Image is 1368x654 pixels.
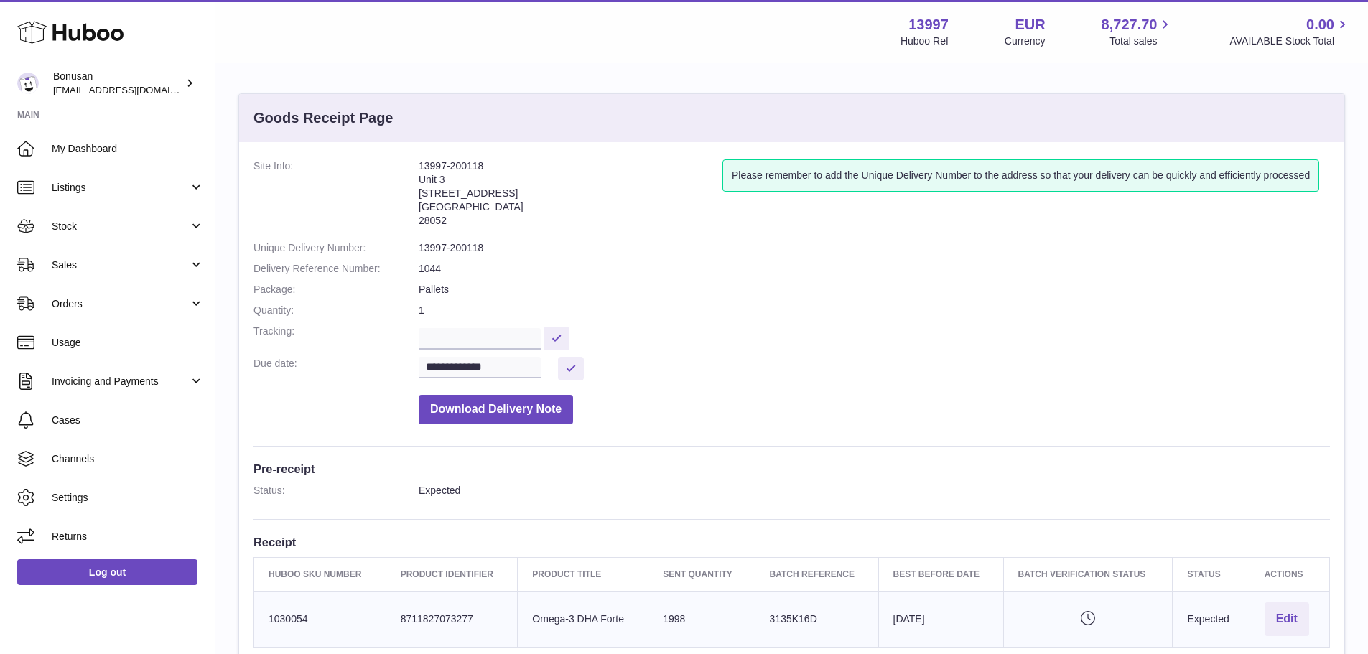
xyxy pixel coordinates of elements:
span: Orders [52,297,189,311]
span: Total sales [1109,34,1173,48]
span: Invoicing and Payments [52,375,189,388]
strong: EUR [1015,15,1045,34]
span: Stock [52,220,189,233]
dd: 1 [419,304,1330,317]
dt: Tracking: [253,324,419,350]
a: 0.00 AVAILABLE Stock Total [1229,15,1351,48]
button: Download Delivery Note [419,395,573,424]
h3: Goods Receipt Page [253,108,394,128]
th: Status [1173,557,1250,591]
th: Huboo SKU Number [254,557,386,591]
a: 8,727.70 Total sales [1102,15,1174,48]
h3: Receipt [253,534,1330,550]
dt: Due date: [253,357,419,380]
dt: Site Info: [253,159,419,234]
th: Actions [1250,557,1329,591]
div: Currency [1005,34,1046,48]
dd: 1044 [419,262,1330,276]
address: 13997-200118 Unit 3 [STREET_ADDRESS] [GEOGRAPHIC_DATA] 28052 [419,159,722,234]
th: Best Before Date [878,557,1003,591]
td: 8711827073277 [386,591,518,647]
td: [DATE] [878,591,1003,647]
dt: Status: [253,484,419,497]
span: Listings [52,181,189,195]
span: AVAILABLE Stock Total [1229,34,1351,48]
dt: Package: [253,283,419,296]
strong: 13997 [908,15,949,34]
th: Sent Quantity [648,557,755,591]
td: 1030054 [254,591,386,647]
th: Batch Reference [755,557,878,591]
th: Product Identifier [386,557,518,591]
td: 3135K16D [755,591,878,647]
dd: 13997-200118 [419,241,1330,255]
a: Log out [17,559,197,585]
h3: Pre-receipt [253,461,1330,477]
dt: Delivery Reference Number: [253,262,419,276]
span: 8,727.70 [1102,15,1158,34]
dd: Expected [419,484,1330,497]
span: Cases [52,414,204,427]
td: Expected [1173,591,1250,647]
span: My Dashboard [52,142,204,156]
span: Sales [52,258,189,272]
img: internalAdmin-13997@internal.huboo.com [17,73,39,94]
dd: Pallets [419,283,1330,296]
td: Omega-3 DHA Forte [518,591,648,647]
dt: Quantity: [253,304,419,317]
div: Huboo Ref [901,34,949,48]
th: Batch Verification Status [1003,557,1173,591]
th: Product title [518,557,648,591]
dt: Unique Delivery Number: [253,241,419,255]
div: Please remember to add the Unique Delivery Number to the address so that your delivery can be qui... [722,159,1319,192]
button: Edit [1265,602,1309,636]
td: 1998 [648,591,755,647]
span: Settings [52,491,204,505]
span: [EMAIL_ADDRESS][DOMAIN_NAME] [53,84,211,95]
span: Returns [52,530,204,543]
span: 0.00 [1306,15,1334,34]
span: Channels [52,452,204,466]
div: Bonusan [53,70,182,97]
span: Usage [52,336,204,350]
